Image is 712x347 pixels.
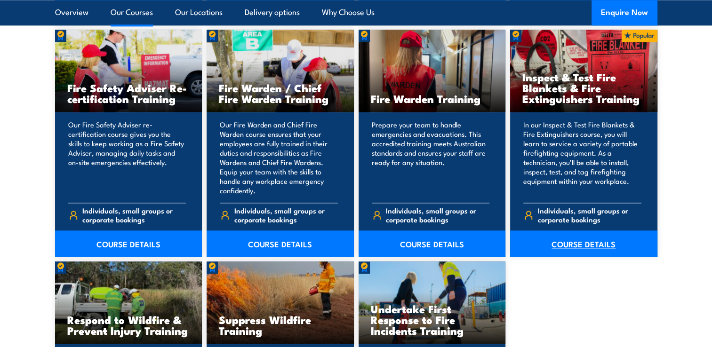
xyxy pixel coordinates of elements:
span: Individuals, small groups or corporate bookings [82,206,186,224]
a: COURSE DETAILS [55,230,202,257]
h3: Undertake First Response to Fire Incidents Training [371,303,494,336]
span: Individuals, small groups or corporate bookings [386,206,489,224]
span: Individuals, small groups or corporate bookings [538,206,641,224]
h3: Suppress Wildfire Training [219,314,342,336]
a: COURSE DETAILS [510,230,657,257]
h3: Fire Warden / Chief Fire Warden Training [219,82,342,104]
span: Individuals, small groups or corporate bookings [234,206,338,224]
p: Our Fire Safety Adviser re-certification course gives you the skills to keep working as a Fire Sa... [68,120,186,195]
h3: Inspect & Test Fire Blankets & Fire Extinguishers Training [522,71,645,104]
h3: Respond to Wildfire & Prevent Injury Training [67,314,190,336]
p: Prepare your team to handle emergencies and evacuations. This accredited training meets Australia... [372,120,490,195]
a: COURSE DETAILS [207,230,354,257]
p: Our Fire Warden and Chief Fire Warden course ensures that your employees are fully trained in the... [220,120,338,195]
h3: Fire Warden Training [371,93,494,104]
p: In our Inspect & Test Fire Blankets & Fire Extinguishers course, you will learn to service a vari... [523,120,641,195]
a: COURSE DETAILS [359,230,506,257]
h3: Fire Safety Adviser Re-certification Training [67,82,190,104]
